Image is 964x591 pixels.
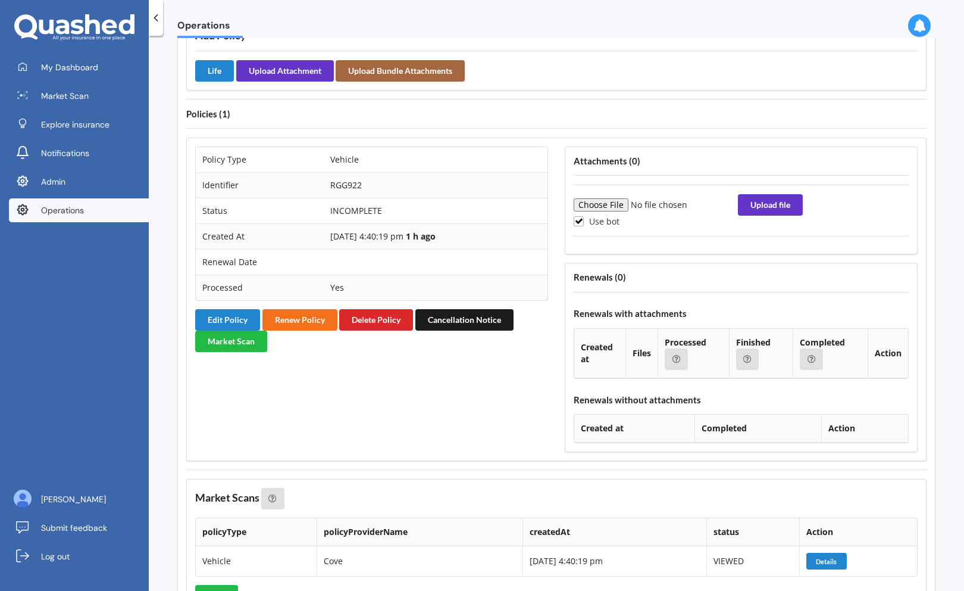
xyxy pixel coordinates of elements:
td: VIEWED [706,546,799,576]
th: Completed [694,415,821,443]
span: Operations [177,20,243,36]
button: Upload Bundle Attachments [336,60,465,82]
th: Created at [574,329,625,378]
th: Finished [729,329,793,378]
button: Upload Attachment [236,60,334,82]
th: Action [821,415,908,443]
span: Submit feedback [41,522,107,534]
a: Submit feedback [9,516,149,540]
h3: Market Scans [195,488,918,509]
button: Upload file [738,194,803,216]
a: Notifications [9,141,149,165]
th: Action [868,329,908,378]
td: Status [196,198,324,223]
span: Log out [41,550,70,562]
a: Admin [9,170,149,194]
span: [PERSON_NAME] [41,493,106,505]
th: status [706,518,799,546]
td: RGG922 [324,172,547,198]
a: Market Scan [9,84,149,108]
th: Files [625,329,658,378]
h4: Renewals ( 0 ) [574,272,909,283]
a: Details [806,555,849,567]
b: 1 h ago [406,231,436,242]
a: Log out [9,545,149,568]
button: Cancellation Notice [415,309,514,331]
button: Details [806,553,847,570]
td: Vehicle [324,147,547,172]
td: Policy Type [196,147,324,172]
a: [PERSON_NAME] [9,487,149,511]
span: Market Scan [41,90,89,102]
th: Action [799,518,917,546]
td: Created At [196,223,324,249]
th: policyProviderName [317,518,522,546]
button: Life [195,60,234,82]
span: My Dashboard [41,61,98,73]
span: Explore insurance [41,119,109,130]
button: Edit Policy [195,309,260,331]
th: createdAt [522,518,706,546]
th: Processed [658,329,729,378]
th: policyType [196,518,317,546]
span: Operations [41,204,84,216]
h4: Attachments ( 0 ) [574,155,909,167]
a: My Dashboard [9,55,149,79]
h4: Renewals with attachments [574,308,909,319]
td: [DATE] 4:40:19 pm [324,223,547,249]
td: Yes [324,275,547,300]
td: Identifier [196,172,324,198]
td: Cove [317,546,522,576]
td: Processed [196,275,324,300]
td: Vehicle [196,546,317,576]
th: Completed [793,329,868,378]
h4: Policies ( 1 ) [186,108,927,120]
td: INCOMPLETE [324,198,547,223]
span: Admin [41,176,65,188]
h4: Renewals without attachments [574,394,909,406]
a: Explore insurance [9,113,149,136]
label: Use bot [574,216,619,226]
td: Renewal Date [196,249,324,275]
span: Notifications [41,147,89,159]
button: Renew Policy [262,309,337,331]
button: Market Scan [195,331,267,352]
th: Created at [574,415,694,443]
img: ALV-UjU6YHOUIM1AGx_4vxbOkaOq-1eqc8a3URkVIJkc_iWYmQ98kTe7fc9QMVOBV43MoXmOPfWPN7JjnmUwLuIGKVePaQgPQ... [14,490,32,508]
td: [DATE] 4:40:19 pm [522,546,706,576]
a: Operations [9,198,149,222]
button: Delete Policy [339,309,413,331]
